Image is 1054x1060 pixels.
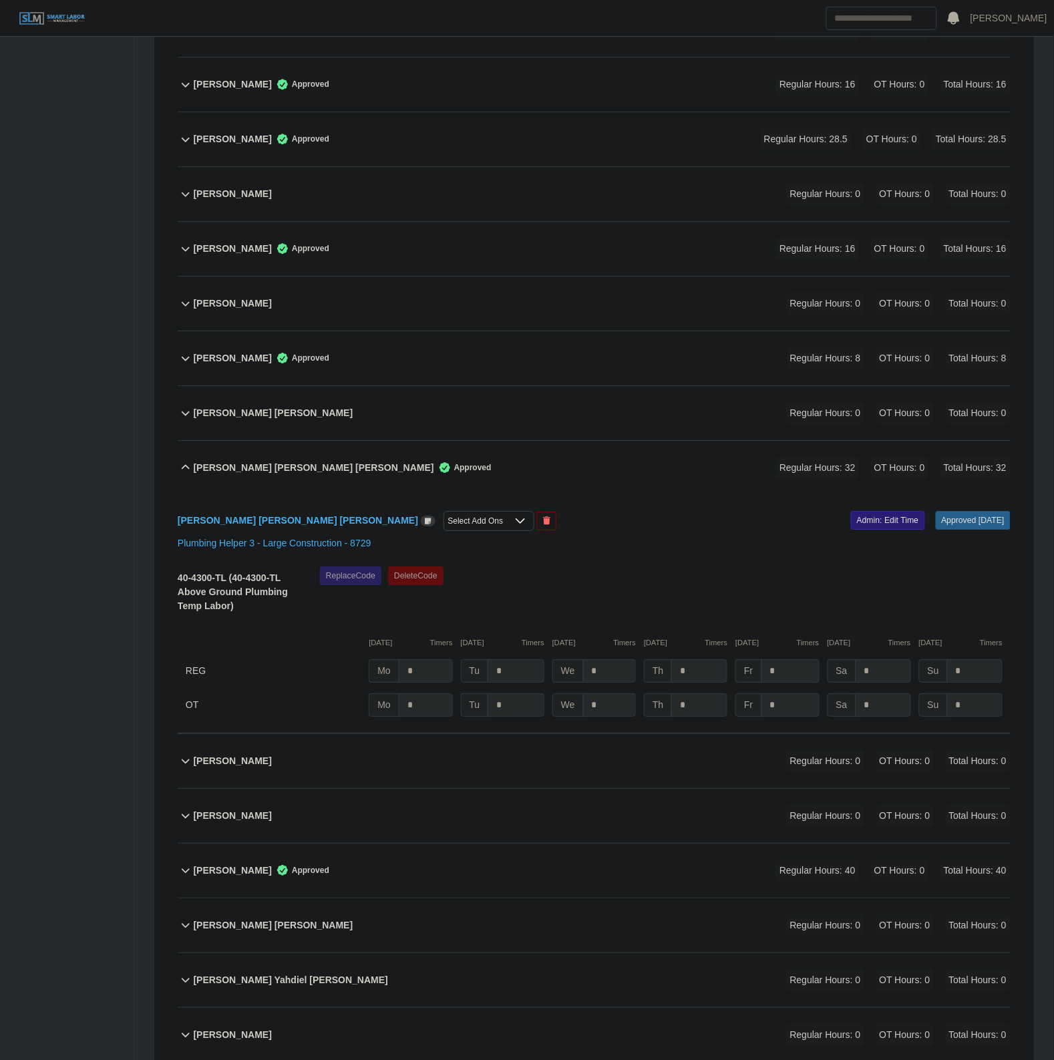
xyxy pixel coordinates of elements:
span: Approved [272,132,329,146]
span: Total Hours: 0 [945,183,1011,205]
button: Timers [522,637,544,649]
button: [PERSON_NAME] Approved Regular Hours: 28.5 OT Hours: 0 Total Hours: 28.5 [178,112,1011,166]
span: Th [644,693,672,717]
button: Timers [705,637,728,649]
b: [PERSON_NAME] [194,297,272,311]
div: [DATE] [644,637,727,649]
span: Regular Hours: 28.5 [760,128,852,150]
span: Approved [434,461,492,474]
span: Approved [272,864,329,877]
div: [DATE] [552,637,636,649]
button: Timers [888,637,911,649]
span: Regular Hours: 16 [775,73,860,96]
span: We [552,659,584,683]
span: Regular Hours: 0 [786,1024,865,1046]
div: [DATE] [828,637,911,649]
span: Su [919,693,948,717]
span: Total Hours: 32 [940,457,1011,479]
span: Fr [735,659,761,683]
div: [DATE] [369,637,452,649]
span: Approved [272,77,329,91]
span: Total Hours: 0 [945,1024,1011,1046]
span: Total Hours: 40 [940,860,1011,882]
button: [PERSON_NAME] Approved Regular Hours: 8 OT Hours: 0 Total Hours: 8 [178,331,1011,385]
span: OT Hours: 0 [876,347,934,369]
span: Sa [828,693,856,717]
b: [PERSON_NAME] [194,351,272,365]
span: Tu [461,659,489,683]
b: [PERSON_NAME] [194,132,272,146]
button: [PERSON_NAME] Regular Hours: 0 OT Hours: 0 Total Hours: 0 [178,277,1011,331]
b: [PERSON_NAME] Yahdiel [PERSON_NAME] [194,973,388,987]
span: We [552,693,584,717]
div: [DATE] [461,637,544,649]
span: OT Hours: 0 [862,128,921,150]
span: Total Hours: 0 [945,402,1011,424]
span: OT Hours: 0 [876,914,934,936]
b: 40-4300-TL (40-4300-TL Above Ground Plumbing Temp Labor) [178,572,288,611]
span: Mo [369,659,399,683]
span: Th [644,659,672,683]
span: Regular Hours: 0 [786,750,865,772]
span: Regular Hours: 0 [786,914,865,936]
span: Sa [828,659,856,683]
b: [PERSON_NAME] [194,77,272,92]
a: Admin: Edit Time [851,511,925,530]
div: [DATE] [735,637,819,649]
span: Total Hours: 16 [940,238,1011,260]
a: [PERSON_NAME] [971,11,1047,25]
span: Total Hours: 0 [945,750,1011,772]
span: Fr [735,693,761,717]
span: Tu [461,693,489,717]
span: Regular Hours: 32 [775,457,860,479]
button: [PERSON_NAME] [PERSON_NAME] Regular Hours: 0 OT Hours: 0 Total Hours: 0 [178,898,1011,952]
span: Regular Hours: 0 [786,402,865,424]
span: Regular Hours: 8 [786,347,865,369]
span: Regular Hours: 0 [786,183,865,205]
b: [PERSON_NAME] [194,242,272,256]
b: [PERSON_NAME] [194,864,272,878]
span: Total Hours: 28.5 [932,128,1011,150]
span: Regular Hours: 0 [786,969,865,991]
img: SLM Logo [19,11,85,26]
span: Mo [369,693,399,717]
span: Total Hours: 0 [945,914,1011,936]
div: [DATE] [919,637,1003,649]
b: [PERSON_NAME] [194,754,272,768]
span: OT Hours: 0 [870,238,929,260]
button: End Worker & Remove from the Timesheet [537,512,556,530]
a: [PERSON_NAME] [PERSON_NAME] [PERSON_NAME] [178,515,418,526]
b: [PERSON_NAME] [194,809,272,823]
button: Timers [797,637,820,649]
span: Regular Hours: 0 [786,805,865,827]
div: OT [186,693,361,717]
button: DeleteCode [388,566,444,585]
b: [PERSON_NAME] [194,187,272,201]
span: OT Hours: 0 [876,1024,934,1046]
span: Regular Hours: 0 [786,293,865,315]
button: [PERSON_NAME] Regular Hours: 0 OT Hours: 0 Total Hours: 0 [178,789,1011,843]
span: OT Hours: 0 [876,402,934,424]
button: Timers [613,637,636,649]
span: OT Hours: 0 [876,293,934,315]
div: REG [186,659,361,683]
button: [PERSON_NAME] Approved Regular Hours: 16 OT Hours: 0 Total Hours: 16 [178,57,1011,112]
span: OT Hours: 0 [870,457,929,479]
a: Plumbing Helper 3 - Large Construction - 8729 [178,538,371,548]
span: Total Hours: 8 [945,347,1011,369]
b: [PERSON_NAME] [PERSON_NAME] [194,918,353,932]
button: [PERSON_NAME] Regular Hours: 0 OT Hours: 0 Total Hours: 0 [178,167,1011,221]
b: [PERSON_NAME] [194,1028,272,1042]
span: Approved [272,351,329,365]
span: Regular Hours: 40 [775,860,860,882]
button: [PERSON_NAME] Approved Regular Hours: 40 OT Hours: 0 Total Hours: 40 [178,844,1011,898]
span: OT Hours: 0 [876,183,934,205]
a: View/Edit Notes [421,515,435,526]
button: Timers [430,637,453,649]
span: OT Hours: 0 [876,969,934,991]
span: Total Hours: 0 [945,293,1011,315]
a: Approved [DATE] [936,511,1011,530]
span: Total Hours: 0 [945,805,1011,827]
button: [PERSON_NAME] Approved Regular Hours: 16 OT Hours: 0 Total Hours: 16 [178,222,1011,276]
